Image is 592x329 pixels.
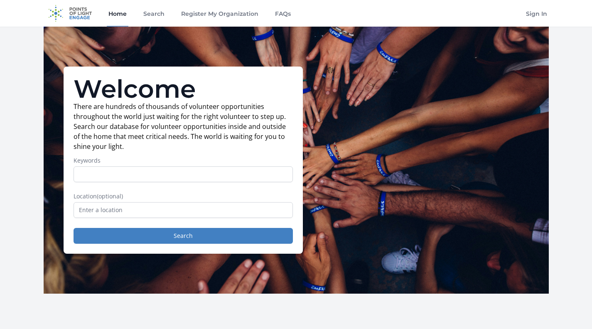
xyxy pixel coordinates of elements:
input: Enter a location [74,202,293,218]
label: Location [74,192,293,200]
h1: Welcome [74,77,293,101]
p: There are hundreds of thousands of volunteer opportunities throughout the world just waiting for ... [74,101,293,151]
span: (optional) [97,192,123,200]
label: Keywords [74,156,293,165]
button: Search [74,228,293,244]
